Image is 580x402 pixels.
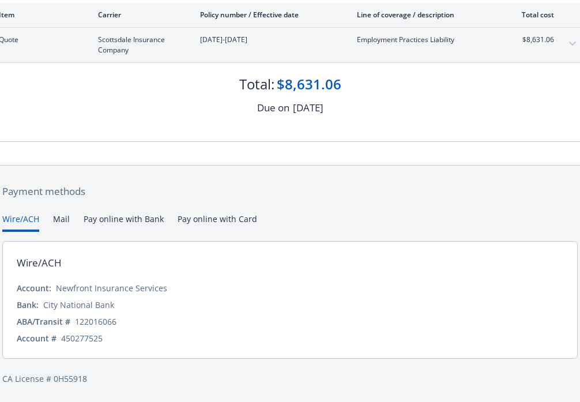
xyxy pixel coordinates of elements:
span: Scottsdale Insurance Company [98,35,182,55]
div: Line of coverage / description [357,10,492,20]
span: Employment Practices Liability [357,35,492,45]
button: Wire/ACH [2,213,39,232]
button: Pay online with Card [178,213,257,232]
span: [DATE]-[DATE] [200,35,338,45]
div: Wire/ACH [17,256,62,270]
div: Account: [17,282,51,294]
div: Carrier [98,10,182,20]
button: Pay online with Bank [84,213,164,232]
div: Account # [17,332,57,344]
div: CA License # 0H55918 [2,373,578,385]
div: ABA/Transit # [17,315,70,328]
div: Newfront Insurance Services [56,282,167,294]
button: Mail [53,213,70,232]
div: Bank: [17,299,39,311]
div: City National Bank [43,299,114,311]
div: Payment methods [2,184,578,199]
div: Policy number / Effective date [200,10,338,20]
div: Due on [257,100,289,115]
div: Total: [239,74,274,94]
div: Total cost [511,10,554,20]
span: $8,631.06 [511,35,554,45]
div: 122016066 [75,315,116,328]
div: [DATE] [293,100,323,115]
div: 450277525 [61,332,103,344]
div: $8,631.06 [277,74,341,94]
